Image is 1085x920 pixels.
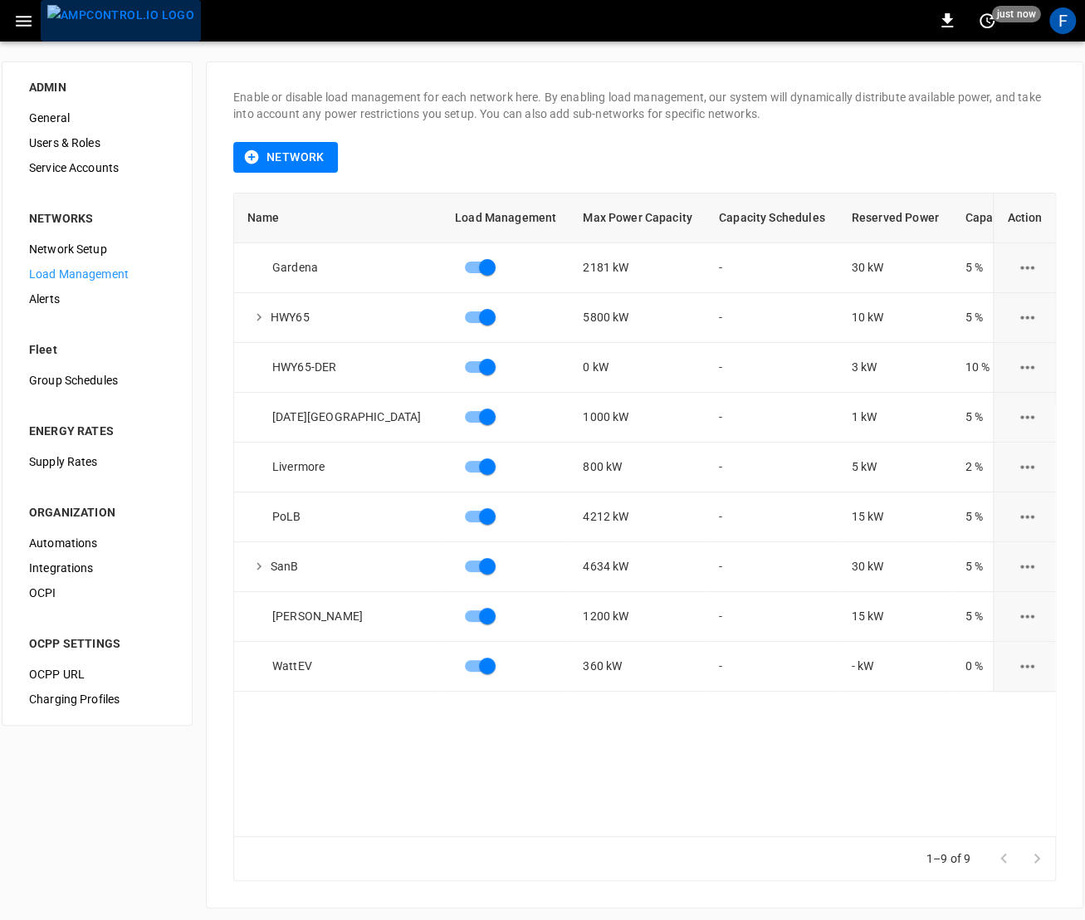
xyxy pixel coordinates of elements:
[47,5,194,26] img: ampcontrol.io logo
[706,343,838,393] td: -
[247,259,442,276] div: Gardena
[247,458,442,475] div: Livermore
[952,343,1063,393] td: 10 %
[247,359,442,375] div: HWY65-DER
[247,555,271,578] button: expand row
[569,293,706,343] td: 5800 kW
[952,243,1063,293] td: 5 %
[952,393,1063,443] td: 5 %
[29,635,165,652] div: OCPP SETTINGS
[247,409,442,425] div: [DATE][GEOGRAPHIC_DATA]
[838,393,952,443] td: 1 kW
[569,393,706,443] td: 1000 kW
[29,266,165,283] span: Load Management
[1007,397,1048,438] button: load management options
[838,293,952,343] td: 10 kW
[442,193,569,243] th: Load Management
[29,79,165,95] div: ADMIN
[29,291,165,308] span: Alerts
[16,262,178,286] div: Load Management
[29,159,165,177] span: Service Accounts
[16,155,178,180] div: Service Accounts
[569,193,706,243] th: Max Power Capacity
[952,642,1063,692] td: 0 %
[838,193,952,243] th: Reserved Power
[952,492,1063,542] td: 5 %
[926,850,970,867] p: 1–9 of 9
[974,7,1000,34] button: set refresh interval
[706,492,838,542] td: -
[569,492,706,542] td: 4212 kW
[838,542,952,592] td: 30 kW
[247,306,271,329] button: expand row
[706,243,838,293] td: -
[29,135,165,152] span: Users & Roles
[16,687,178,712] div: Charging Profiles
[29,691,165,708] span: Charging Profiles
[992,6,1041,22] span: just now
[1007,546,1048,587] button: load management options
[1007,347,1048,388] button: load management options
[1049,7,1076,34] div: profile-icon
[16,449,178,474] div: Supply Rates
[16,555,178,580] div: Integrations
[1007,297,1048,338] button: load management options
[569,592,706,642] td: 1200 kW
[706,393,838,443] td: -
[838,343,952,393] td: 3 kW
[16,237,178,262] div: Network Setup
[838,492,952,542] td: 15 kW
[838,642,952,692] td: - kW
[706,542,838,592] td: -
[1007,247,1048,288] button: load management options
[706,592,838,642] td: -
[29,241,165,258] span: Network Setup
[247,658,442,674] div: WattEV
[16,662,178,687] div: OCPP URL
[247,555,442,578] div: SanB
[29,423,165,439] div: ENERGY RATES
[569,642,706,692] td: 360 kW
[16,531,178,555] div: Automations
[16,105,178,130] div: General
[29,504,165,521] div: ORGANIZATION
[952,542,1063,592] td: 5 %
[234,193,442,243] th: Name
[706,193,838,243] th: Capacity Schedules
[952,443,1063,492] td: 2 %
[838,592,952,642] td: 15 kW
[706,443,838,492] td: -
[952,592,1063,642] td: 5 %
[16,286,178,311] div: Alerts
[1007,497,1048,537] button: load management options
[569,343,706,393] td: 0 kW
[993,193,1055,243] th: Action
[29,453,165,471] span: Supply Rates
[569,542,706,592] td: 4634 kW
[16,130,178,155] div: Users & Roles
[706,642,838,692] td: -
[1007,646,1048,687] button: load management options
[1007,447,1048,487] button: load management options
[706,293,838,343] td: -
[569,243,706,293] td: 2181 kW
[952,193,1063,243] th: Capacity Buffer
[29,341,165,358] div: Fleet
[16,580,178,605] div: OCPI
[247,508,442,525] div: PoLB
[29,110,165,127] span: General
[1007,596,1048,637] button: load management options
[29,585,165,602] span: OCPI
[29,372,165,389] span: Group Schedules
[838,443,952,492] td: 5 kW
[29,560,165,577] span: Integrations
[29,210,165,227] div: NETWORKS
[247,306,442,329] div: HWY65
[952,293,1063,343] td: 5 %
[569,443,706,492] td: 800 kW
[29,535,165,552] span: Automations
[247,608,442,624] div: [PERSON_NAME]
[838,243,952,293] td: 30 kW
[29,666,165,683] span: OCPP URL
[233,89,1056,122] p: Enable or disable load management for each network here. By enabling load management, our system ...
